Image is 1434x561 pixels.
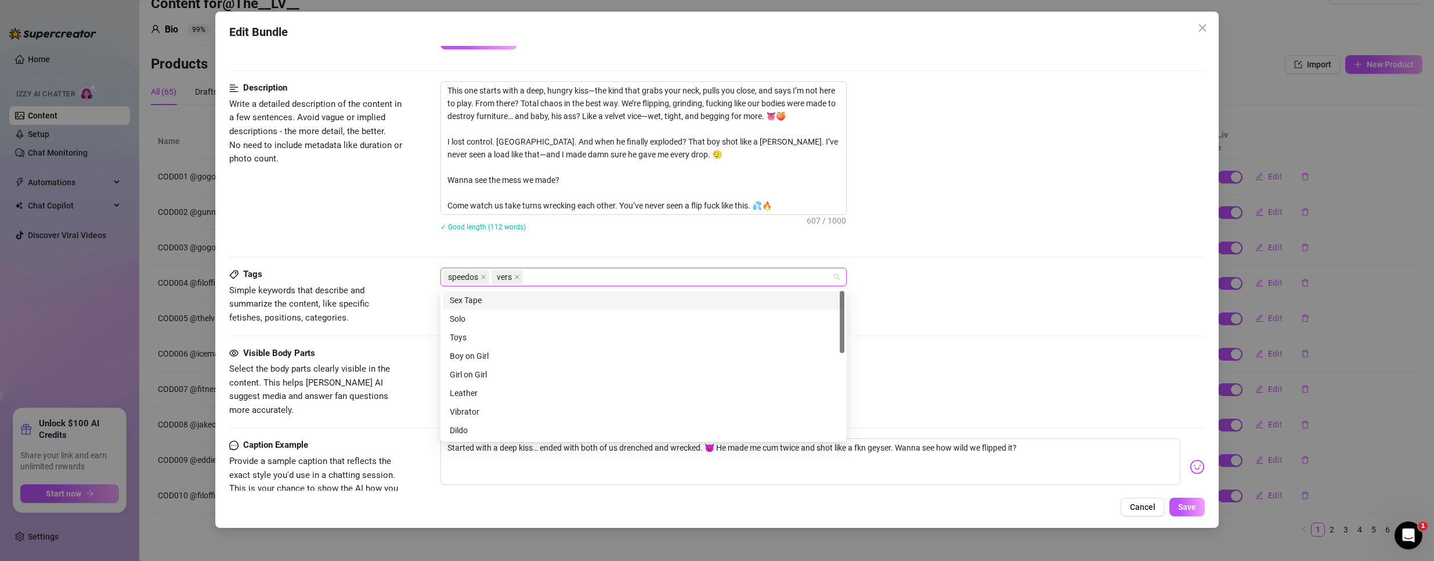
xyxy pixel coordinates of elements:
button: Cancel [1121,498,1165,516]
span: speedos [443,270,489,284]
div: Toys [450,331,837,344]
strong: Tags [243,269,262,279]
div: Dildo [450,424,837,437]
div: Boy on Girl [443,347,844,365]
div: Boy on Girl [450,350,837,362]
span: vers [497,271,512,283]
span: ✓ Good length (112 words) [440,223,526,231]
strong: Caption Example [243,440,308,450]
div: Sex Tape [450,294,837,307]
div: Dildo [443,421,844,440]
span: message [229,438,239,452]
div: Girl on Girl [443,365,844,384]
span: 1 [1418,522,1428,531]
div: Solo [450,312,837,325]
span: close [1198,23,1207,33]
div: Leather [443,384,844,402]
iframe: Intercom live chat [1395,522,1422,549]
textarea: This one starts with a deep, hungry kiss—the kind that grabs your neck, pulls you close, and says... [441,82,846,214]
div: Leather [450,387,837,400]
span: close [481,274,486,280]
span: vers [492,270,523,284]
span: speedos [448,271,478,283]
span: tag [229,270,239,279]
span: Cancel [1130,502,1155,512]
span: Provide a sample caption that reflects the exact style you'd use in a chatting session. This is y... [229,456,398,508]
span: Simple keywords that describe and summarize the content, like specific fetishes, positions, categ... [229,285,369,323]
span: close [514,274,520,280]
strong: Visible Body Parts [243,348,315,358]
span: Edit Bundle [229,23,288,41]
span: Select the body parts clearly visible in the content. This helps [PERSON_NAME] AI suggest media a... [229,364,390,415]
button: Close [1193,19,1212,37]
strong: Description [243,82,287,93]
div: Vibrator [443,402,844,421]
div: Girl on Girl [450,368,837,381]
div: Vibrator [450,405,837,418]
div: Solo [443,310,844,328]
textarea: Started with a deep kiss… ended with both of us drenched and wrecked. 😈 He made me cum twice and ... [440,438,1181,485]
span: Save [1178,502,1196,512]
img: svg%3e [1190,459,1205,474]
span: Close [1193,23,1212,33]
button: Save [1169,498,1205,516]
div: Sex Tape [443,291,844,310]
span: eye [229,348,239,358]
div: Toys [443,328,844,347]
span: align-left [229,81,239,95]
span: Write a detailed description of the content in a few sentences. Avoid vague or implied descriptio... [229,99,402,164]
